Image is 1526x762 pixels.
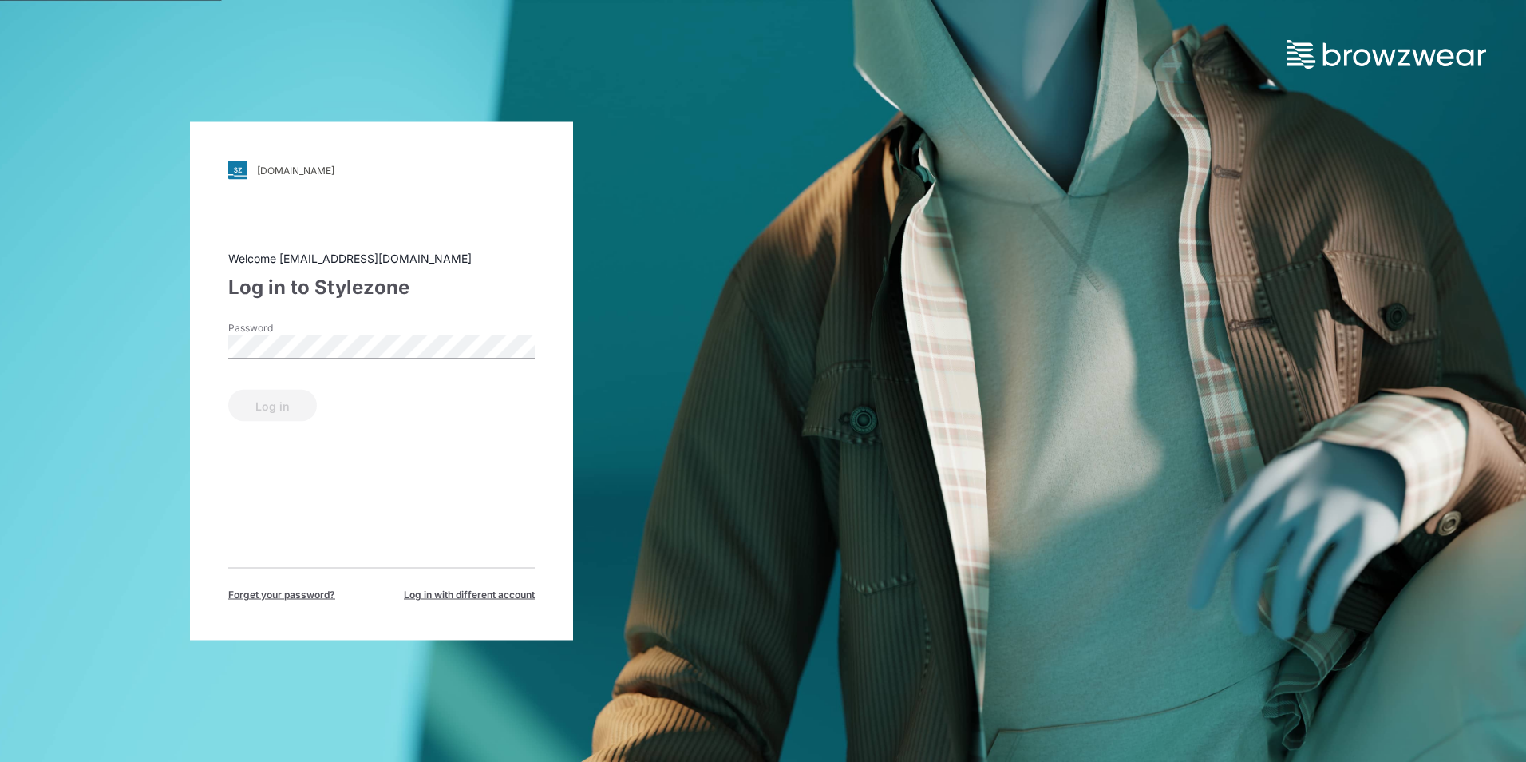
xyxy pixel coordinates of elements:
[228,588,335,602] span: Forget your password?
[228,273,535,302] div: Log in to Stylezone
[404,588,535,602] span: Log in with different account
[228,321,340,335] label: Password
[228,250,535,267] div: Welcome [EMAIL_ADDRESS][DOMAIN_NAME]
[228,161,535,180] a: [DOMAIN_NAME]
[257,164,334,176] div: [DOMAIN_NAME]
[228,161,247,180] img: svg+xml;base64,PHN2ZyB3aWR0aD0iMjgiIGhlaWdodD0iMjgiIHZpZXdCb3g9IjAgMCAyOCAyOCIgZmlsbD0ibm9uZSIgeG...
[1287,40,1486,69] img: browzwear-logo.73288ffb.svg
